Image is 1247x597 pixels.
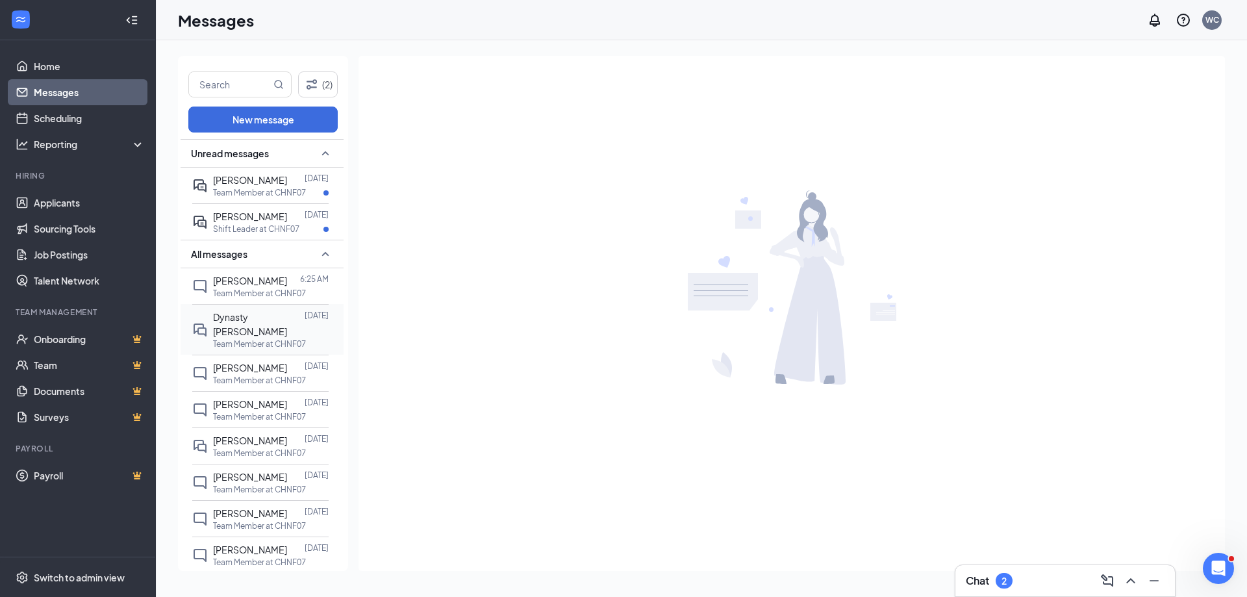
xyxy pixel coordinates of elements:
svg: Minimize [1146,573,1162,589]
span: [PERSON_NAME] [213,210,287,222]
div: Hiring [16,170,142,181]
div: 2 [1001,576,1007,587]
p: [DATE] [305,310,329,321]
div: Payroll [16,443,142,454]
p: Team Member at CHNF07 [213,520,306,531]
p: Team Member at CHNF07 [213,411,306,422]
input: Search [189,72,271,97]
svg: ComposeMessage [1100,573,1115,589]
span: Unread messages [191,147,269,160]
p: Team Member at CHNF07 [213,338,306,349]
p: [DATE] [305,209,329,220]
h1: Messages [178,9,254,31]
svg: SmallChevronUp [318,146,333,161]
div: Reporting [34,138,145,151]
button: New message [188,107,338,133]
span: All messages [191,248,247,260]
p: Team Member at CHNF07 [213,448,306,459]
svg: WorkstreamLogo [14,13,27,26]
a: OnboardingCrown [34,326,145,352]
p: Team Member at CHNF07 [213,557,306,568]
svg: ChatInactive [192,279,208,294]
svg: Collapse [125,14,138,27]
a: Job Postings [34,242,145,268]
a: Talent Network [34,268,145,294]
p: [DATE] [305,542,329,553]
h3: Chat [966,574,989,588]
span: [PERSON_NAME] [213,362,287,374]
a: TeamCrown [34,352,145,378]
svg: MagnifyingGlass [273,79,284,90]
button: Minimize [1144,570,1165,591]
svg: DoubleChat [192,438,208,454]
p: [DATE] [305,506,329,517]
span: [PERSON_NAME] [213,275,287,286]
svg: Notifications [1147,12,1163,28]
button: ChevronUp [1120,570,1141,591]
a: Applicants [34,190,145,216]
svg: QuestionInfo [1176,12,1191,28]
svg: ActiveDoubleChat [192,214,208,230]
span: [PERSON_NAME] [213,507,287,519]
button: Filter (2) [298,71,338,97]
p: Team Member at CHNF07 [213,375,306,386]
svg: Settings [16,571,29,584]
span: [PERSON_NAME] [213,471,287,483]
a: PayrollCrown [34,463,145,489]
a: SurveysCrown [34,404,145,430]
svg: ChatInactive [192,402,208,418]
a: Home [34,53,145,79]
p: Shift Leader at CHNF07 [213,223,299,235]
svg: ChatInactive [192,366,208,381]
svg: Analysis [16,138,29,151]
a: DocumentsCrown [34,378,145,404]
span: [PERSON_NAME] [213,174,287,186]
svg: ChatInactive [192,548,208,563]
p: [DATE] [305,361,329,372]
button: ComposeMessage [1097,570,1118,591]
a: Sourcing Tools [34,216,145,242]
span: Dynasty [PERSON_NAME] [213,311,287,337]
iframe: Intercom live chat [1203,553,1234,584]
svg: ChevronUp [1123,573,1139,589]
p: [DATE] [305,173,329,184]
p: Team Member at CHNF07 [213,187,306,198]
span: [PERSON_NAME] [213,435,287,446]
div: Team Management [16,307,142,318]
a: Messages [34,79,145,105]
svg: SmallChevronUp [318,246,333,262]
div: Switch to admin view [34,571,125,584]
svg: ActiveDoubleChat [192,178,208,194]
p: [DATE] [305,397,329,408]
p: Team Member at CHNF07 [213,288,306,299]
span: [PERSON_NAME] [213,398,287,410]
div: WC [1205,14,1219,25]
span: [PERSON_NAME] [213,544,287,555]
p: [DATE] [305,433,329,444]
svg: ChatInactive [192,475,208,490]
p: Team Member at CHNF07 [213,484,306,495]
a: Scheduling [34,105,145,131]
svg: Filter [304,77,320,92]
p: [DATE] [305,470,329,481]
p: 6:25 AM [300,273,329,285]
svg: DoubleChat [192,322,208,338]
svg: ChatInactive [192,511,208,527]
